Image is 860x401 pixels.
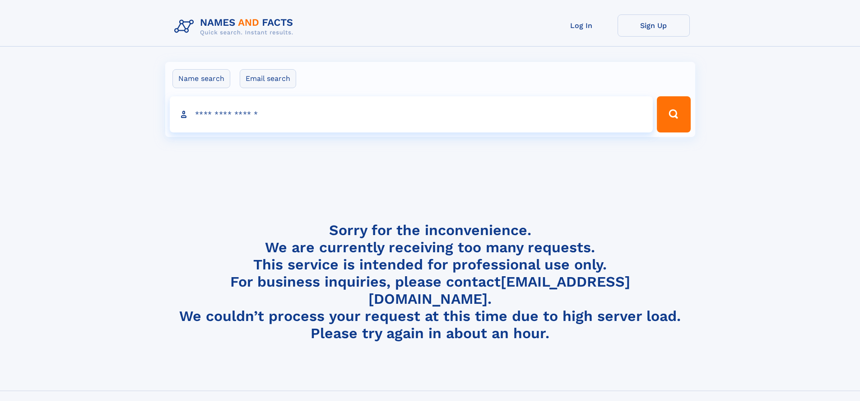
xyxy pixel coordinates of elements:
[545,14,618,37] a: Log In
[657,96,690,132] button: Search Button
[240,69,296,88] label: Email search
[172,69,230,88] label: Name search
[368,273,630,307] a: [EMAIL_ADDRESS][DOMAIN_NAME]
[618,14,690,37] a: Sign Up
[170,96,653,132] input: search input
[171,14,301,39] img: Logo Names and Facts
[171,222,690,342] h4: Sorry for the inconvenience. We are currently receiving too many requests. This service is intend...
